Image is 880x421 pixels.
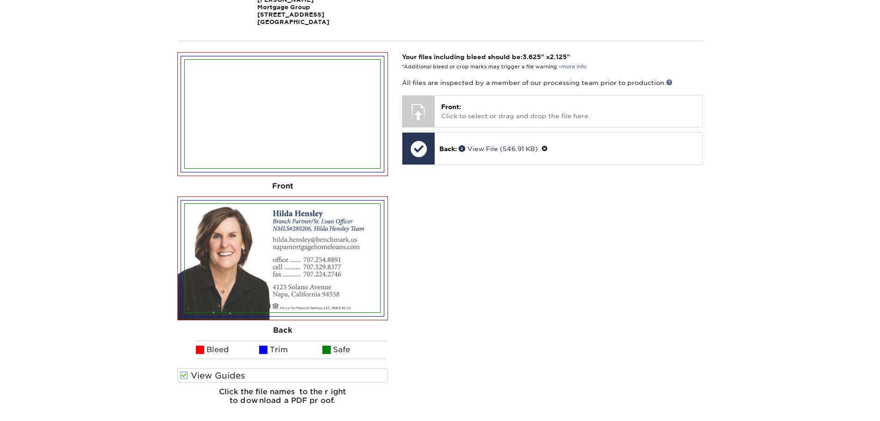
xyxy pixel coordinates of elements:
[196,341,259,359] li: Bleed
[522,53,541,61] span: 3.625
[177,387,388,412] h6: Click the file names to the right to download a PDF proof.
[441,103,461,110] span: Front:
[177,176,388,196] div: Front
[177,368,388,383] label: View Guides
[177,320,388,341] div: Back
[259,341,322,359] li: Trim
[402,78,703,87] p: All files are inspected by a member of our processing team prior to production.
[441,102,696,121] p: Click to select or drag and drop the file here.
[322,341,386,359] li: Safe
[402,64,586,70] small: *Additional bleed or crop marks may trigger a file warning –
[439,145,457,153] span: Back:
[550,53,567,61] span: 2.125
[402,53,570,61] strong: Your files including bleed should be: " x "
[459,145,538,153] a: View File (546.91 KB)
[561,64,586,70] a: more info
